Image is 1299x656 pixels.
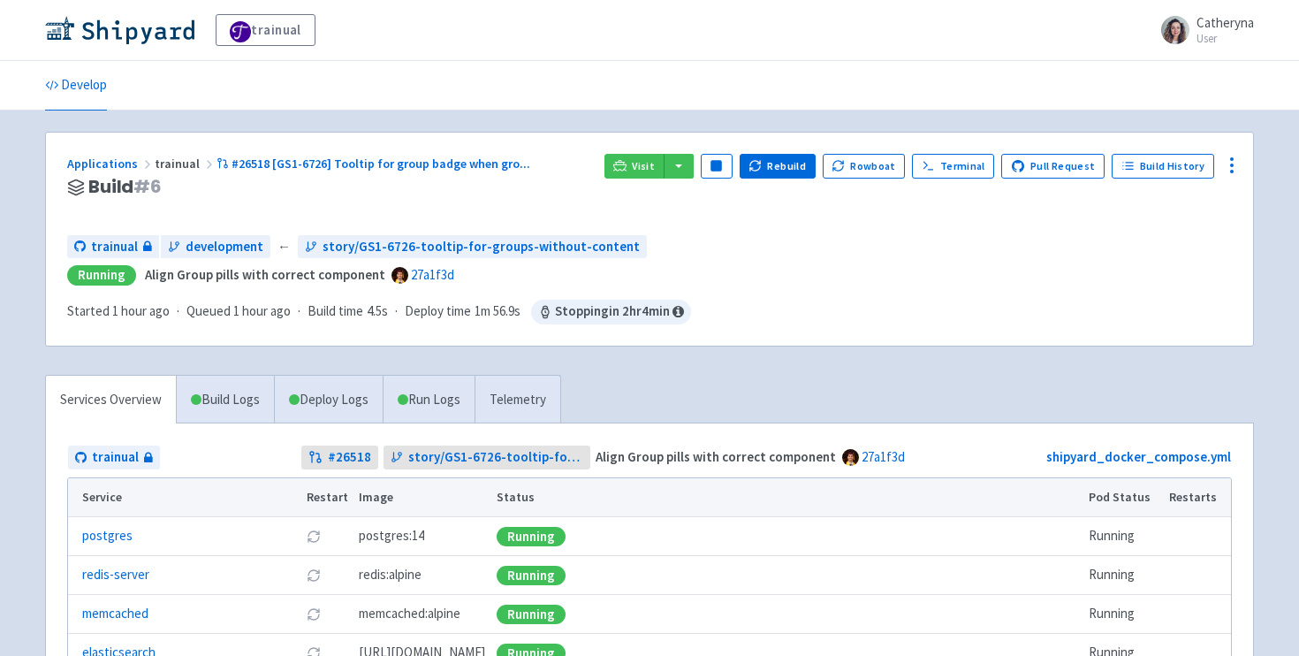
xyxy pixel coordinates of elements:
[300,478,353,517] th: Restart
[67,265,136,286] div: Running
[67,300,691,324] div: · · ·
[67,235,159,259] a: trainual
[632,159,655,173] span: Visit
[359,565,422,585] span: redis:alpine
[497,527,566,546] div: Running
[68,478,300,517] th: Service
[1196,33,1254,44] small: User
[1083,595,1164,634] td: Running
[367,301,388,322] span: 4.5s
[67,156,155,172] a: Applications
[359,526,424,546] span: postgres:14
[531,300,691,324] span: Stopping in 2 hr 4 min
[1083,556,1164,595] td: Running
[411,266,454,283] a: 27a1f3d
[1196,14,1254,31] span: Catheryna
[45,61,107,111] a: Develop
[232,156,530,172] span: #26518 [GS1-6726] Tooltip for group badge when gro ...
[91,237,138,257] span: trainual
[155,156,216,172] span: trainual
[301,446,378,469] a: #26518
[740,154,816,179] button: Rebuild
[475,301,520,322] span: 1m 56.9s
[177,376,274,424] a: Build Logs
[277,237,291,257] span: ←
[45,16,194,44] img: Shipyard logo
[1112,154,1214,179] a: Build History
[308,301,363,322] span: Build time
[274,376,383,424] a: Deploy Logs
[216,156,533,172] a: #26518 [GS1-6726] Tooltip for group badge when gro...
[701,154,733,179] button: Pause
[307,607,321,622] button: Restart pod
[604,154,665,179] a: Visit
[475,376,560,424] a: Telemetry
[408,447,584,468] span: story/GS1-6726-tooltip-for-groups-without-content
[145,266,385,283] strong: Align Group pills with correct component
[307,568,321,583] button: Restart pod
[497,605,566,624] div: Running
[1151,16,1254,44] a: Catheryna User
[112,302,170,319] time: 1 hour ago
[359,604,460,624] span: memcached:alpine
[1001,154,1105,179] a: Pull Request
[82,565,149,585] a: redis-server
[133,174,162,199] span: # 6
[323,237,640,257] span: story/GS1-6726-tooltip-for-groups-without-content
[298,235,647,259] a: story/GS1-6726-tooltip-for-groups-without-content
[405,301,471,322] span: Deploy time
[491,478,1083,517] th: Status
[186,237,263,257] span: development
[353,478,491,517] th: Image
[1046,448,1231,465] a: shipyard_docker_compose.yml
[912,154,994,179] a: Terminal
[68,446,160,469] a: trainual
[862,448,905,465] a: 27a1f3d
[823,154,906,179] button: Rowboat
[186,302,291,319] span: Queued
[307,530,321,544] button: Restart pod
[161,235,270,259] a: development
[497,566,566,585] div: Running
[46,376,176,424] a: Services Overview
[383,376,475,424] a: Run Logs
[384,446,591,469] a: story/GS1-6726-tooltip-for-groups-without-content
[92,447,139,468] span: trainual
[88,177,162,197] span: Build
[82,526,133,546] a: postgres
[82,604,148,624] a: memcached
[233,302,291,319] time: 1 hour ago
[216,14,315,46] a: trainual
[1164,478,1231,517] th: Restarts
[67,302,170,319] span: Started
[1083,478,1164,517] th: Pod Status
[328,447,371,468] strong: # 26518
[596,448,836,465] strong: Align Group pills with correct component
[1083,517,1164,556] td: Running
